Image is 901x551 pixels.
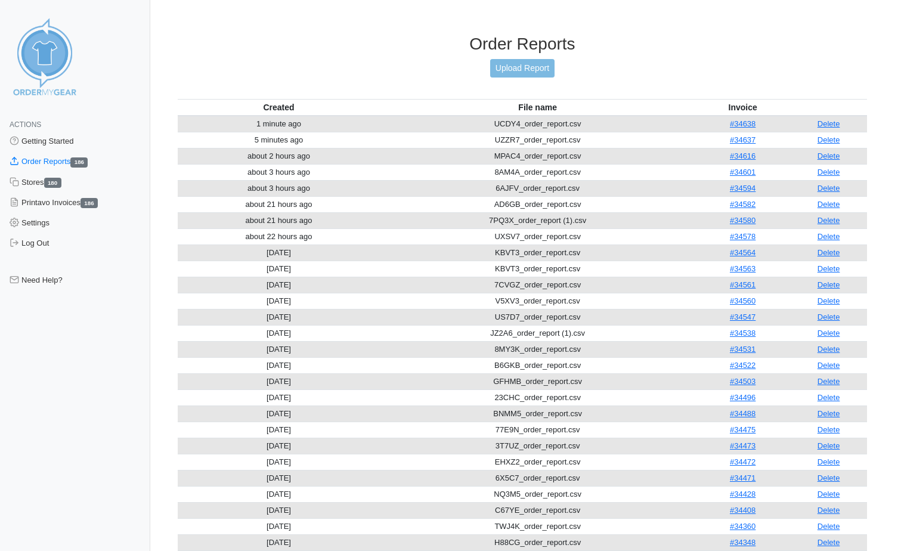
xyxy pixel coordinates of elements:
[380,486,695,502] td: NQ3M5_order_report.csv
[380,164,695,180] td: 8AM4A_order_report.csv
[818,232,840,241] a: Delete
[730,345,756,354] a: #34531
[380,373,695,389] td: GFHMB_order_report.csv
[730,473,756,482] a: #34471
[178,116,380,132] td: 1 minute ago
[818,377,840,386] a: Delete
[380,196,695,212] td: AD6GB_order_report.csv
[178,212,380,228] td: about 21 hours ago
[178,148,380,164] td: about 2 hours ago
[818,184,840,193] a: Delete
[730,168,756,177] a: #34601
[380,180,695,196] td: 6AJFV_order_report.csv
[380,99,695,116] th: File name
[380,132,695,148] td: UZZR7_order_report.csv
[695,99,790,116] th: Invoice
[730,280,756,289] a: #34561
[178,34,867,54] h3: Order Reports
[178,341,380,357] td: [DATE]
[730,329,756,338] a: #34538
[178,438,380,454] td: [DATE]
[730,312,756,321] a: #34547
[818,538,840,547] a: Delete
[730,393,756,402] a: #34496
[178,518,380,534] td: [DATE]
[818,329,840,338] a: Delete
[818,361,840,370] a: Delete
[730,264,756,273] a: #34563
[380,389,695,405] td: 23CHC_order_report.csv
[730,377,756,386] a: #34503
[730,296,756,305] a: #34560
[380,212,695,228] td: 7PQ3X_order_report (1).csv
[818,345,840,354] a: Delete
[730,232,756,241] a: #34578
[178,405,380,422] td: [DATE]
[380,325,695,341] td: JZ2A6_order_report (1).csv
[380,116,695,132] td: UCDY4_order_report.csv
[178,454,380,470] td: [DATE]
[380,261,695,277] td: KBVT3_order_report.csv
[818,473,840,482] a: Delete
[178,502,380,518] td: [DATE]
[178,486,380,502] td: [DATE]
[178,534,380,550] td: [DATE]
[380,277,695,293] td: 7CVGZ_order_report.csv
[380,518,695,534] td: TWJ4K_order_report.csv
[380,438,695,454] td: 3T7UZ_order_report.csv
[380,228,695,244] td: UXSV7_order_report.csv
[730,200,756,209] a: #34582
[380,293,695,309] td: V5XV3_order_report.csv
[380,454,695,470] td: EHXZ2_order_report.csv
[818,312,840,321] a: Delete
[818,168,840,177] a: Delete
[818,248,840,257] a: Delete
[178,470,380,486] td: [DATE]
[730,441,756,450] a: #34473
[380,405,695,422] td: BNMM5_order_report.csv
[818,119,840,128] a: Delete
[730,119,756,128] a: #34638
[178,357,380,373] td: [DATE]
[818,490,840,499] a: Delete
[178,261,380,277] td: [DATE]
[818,151,840,160] a: Delete
[730,248,756,257] a: #34564
[818,135,840,144] a: Delete
[730,151,756,160] a: #34616
[818,457,840,466] a: Delete
[380,244,695,261] td: KBVT3_order_report.csv
[380,309,695,325] td: US7D7_order_report.csv
[178,180,380,196] td: about 3 hours ago
[80,198,98,208] span: 186
[730,216,756,225] a: #34580
[730,425,756,434] a: #34475
[178,277,380,293] td: [DATE]
[178,99,380,116] th: Created
[818,393,840,402] a: Delete
[730,135,756,144] a: #34637
[380,422,695,438] td: 77E9N_order_report.csv
[818,200,840,209] a: Delete
[730,409,756,418] a: #34488
[818,216,840,225] a: Delete
[818,522,840,531] a: Delete
[178,132,380,148] td: 5 minutes ago
[380,502,695,518] td: C67YE_order_report.csv
[730,506,756,515] a: #34408
[730,522,756,531] a: #34360
[730,457,756,466] a: #34472
[178,293,380,309] td: [DATE]
[178,244,380,261] td: [DATE]
[380,341,695,357] td: 8MY3K_order_report.csv
[818,296,840,305] a: Delete
[70,157,88,168] span: 186
[380,534,695,550] td: H88CG_order_report.csv
[178,325,380,341] td: [DATE]
[178,389,380,405] td: [DATE]
[178,309,380,325] td: [DATE]
[178,373,380,389] td: [DATE]
[818,425,840,434] a: Delete
[818,506,840,515] a: Delete
[818,264,840,273] a: Delete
